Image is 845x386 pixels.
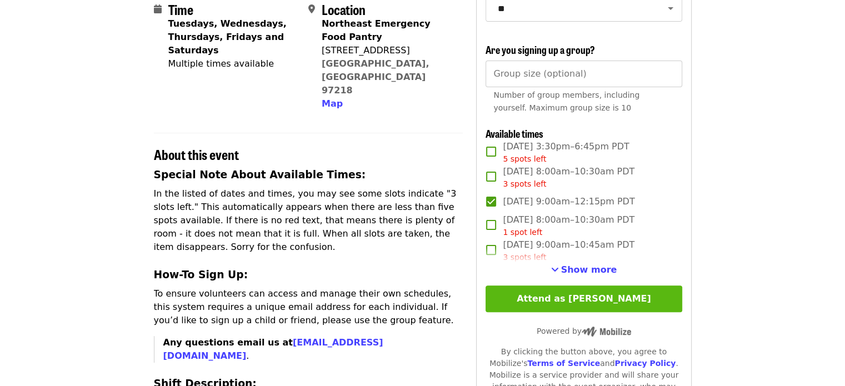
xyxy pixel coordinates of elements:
[551,263,617,277] button: See more timeslots
[322,18,431,42] strong: Northeast Emergency Food Pantry
[154,187,463,254] p: In the listed of dates and times, you may see some slots indicate "3 slots left." This automatica...
[322,44,454,57] div: [STREET_ADDRESS]
[168,18,287,56] strong: Tuesdays, Wednesdays, Thursdays, Fridays and Saturdays
[527,359,600,368] a: Terms of Service
[486,42,595,57] span: Are you signing up a group?
[503,228,542,237] span: 1 spot left
[503,154,546,163] span: 5 spots left
[582,327,631,337] img: Powered by Mobilize
[503,253,546,262] span: 3 spots left
[614,359,676,368] a: Privacy Policy
[503,165,634,190] span: [DATE] 8:00am–10:30am PDT
[154,169,366,181] strong: Special Note About Available Times:
[503,179,546,188] span: 3 spots left
[168,57,299,71] div: Multiple times available
[154,287,463,327] p: To ensure volunteers can access and manage their own schedules, this system requires a unique ema...
[503,195,634,208] span: [DATE] 9:00am–12:15pm PDT
[503,213,634,238] span: [DATE] 8:00am–10:30am PDT
[322,97,343,111] button: Map
[163,337,383,361] strong: Any questions email us at
[308,4,315,14] i: map-marker-alt icon
[663,1,678,16] button: Open
[322,98,343,109] span: Map
[561,264,617,275] span: Show more
[486,285,682,312] button: Attend as [PERSON_NAME]
[322,58,429,96] a: [GEOGRAPHIC_DATA], [GEOGRAPHIC_DATA] 97218
[493,91,639,112] span: Number of group members, including yourself. Maximum group size is 10
[503,140,629,165] span: [DATE] 3:30pm–6:45pm PDT
[163,336,463,363] p: .
[537,327,631,335] span: Powered by
[154,144,239,164] span: About this event
[503,238,634,263] span: [DATE] 9:00am–10:45am PDT
[154,269,248,280] strong: How-To Sign Up:
[486,61,682,87] input: [object Object]
[486,126,543,141] span: Available times
[154,4,162,14] i: calendar icon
